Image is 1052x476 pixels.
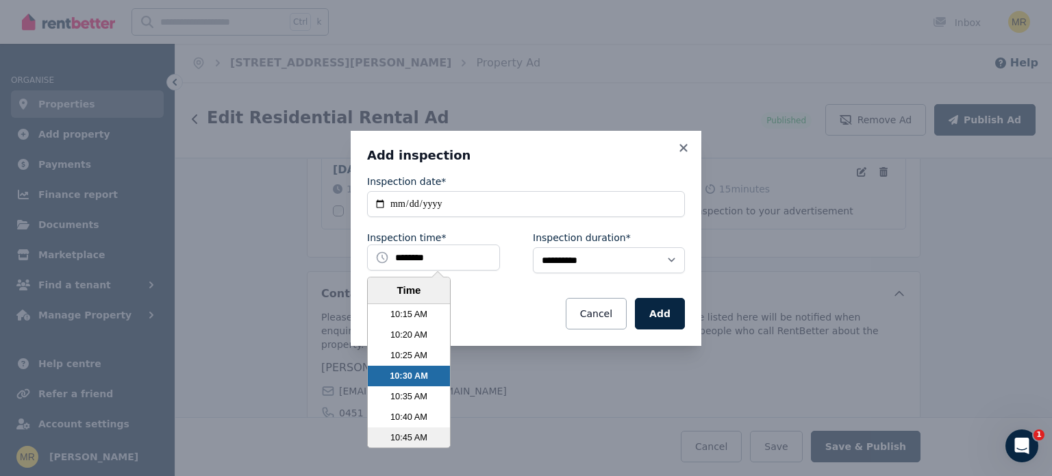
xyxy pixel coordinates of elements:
[368,366,450,386] li: 10:30 AM
[367,147,685,164] h3: Add inspection
[368,304,450,447] ul: Time
[635,298,685,329] button: Add
[368,325,450,345] li: 10:20 AM
[368,427,450,448] li: 10:45 AM
[1005,429,1038,462] iframe: Intercom live chat
[367,175,446,188] label: Inspection date*
[367,231,446,245] label: Inspection time*
[368,407,450,427] li: 10:40 AM
[371,283,447,299] div: Time
[368,345,450,366] li: 10:25 AM
[368,304,450,325] li: 10:15 AM
[368,386,450,407] li: 10:35 AM
[1034,429,1044,440] span: 1
[533,231,631,245] label: Inspection duration*
[566,298,627,329] button: Cancel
